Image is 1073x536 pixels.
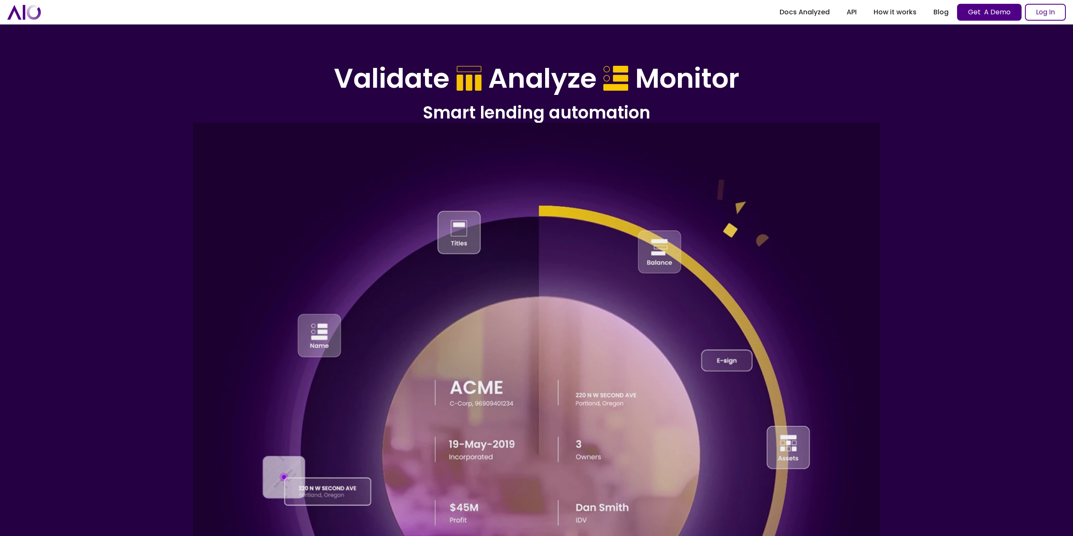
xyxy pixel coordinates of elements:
a: How it works [865,5,925,20]
h1: Monitor [635,62,740,95]
h1: Validate [334,62,449,95]
h1: Analyze [488,62,597,95]
a: Docs Analyzed [771,5,838,20]
a: Blog [925,5,957,20]
a: home [7,5,41,19]
a: Log In [1025,4,1066,21]
h2: Smart lending automation [296,102,777,124]
a: API [838,5,865,20]
a: Get A Demo [957,4,1022,21]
